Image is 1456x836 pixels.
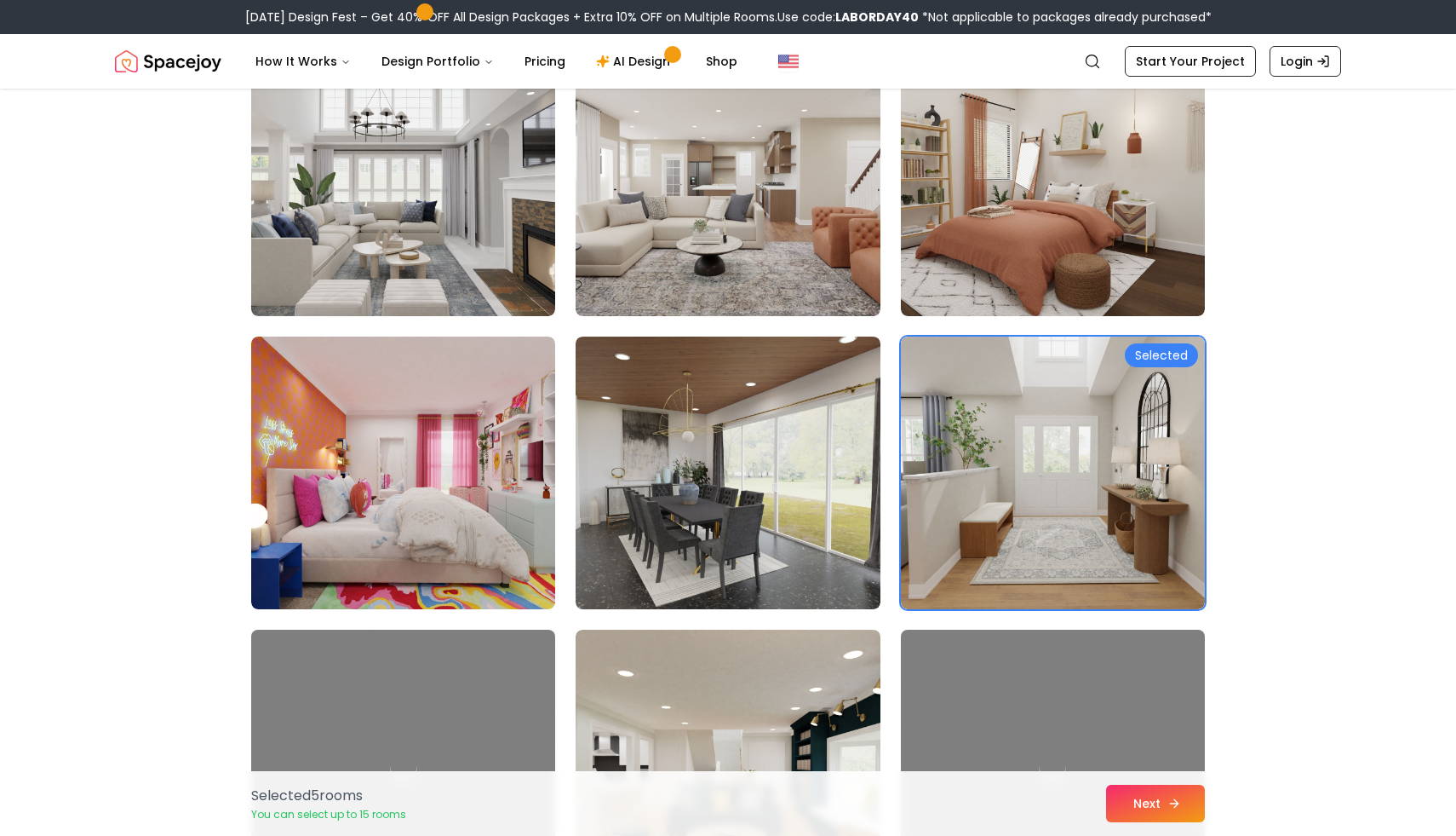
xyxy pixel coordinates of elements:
[115,44,221,78] img: Spacejoy Logo
[242,44,364,78] button: How It Works
[835,9,919,26] b: LABORDAY40
[576,337,880,609] img: Room room-56
[777,9,919,26] span: Use code:
[251,43,555,316] img: Room room-52
[692,44,751,78] a: Shop
[251,786,406,806] p: Selected 5 room s
[1125,46,1256,77] a: Start Your Project
[245,9,1212,26] div: [DATE] Design Fest – Get 40% OFF All Design Packages + Extra 10% OFF on Multiple Rooms.
[368,44,507,78] button: Design Portfolio
[1125,343,1198,367] div: Selected
[778,51,799,72] img: United States
[901,337,1205,609] img: Room room-57
[901,43,1205,316] img: Room room-54
[115,34,1341,89] nav: Global
[919,9,1212,26] span: *Not applicable to packages already purchased*
[576,43,880,316] img: Room room-53
[242,44,751,78] nav: Main
[1270,46,1341,77] a: Login
[511,44,579,78] a: Pricing
[582,44,689,78] a: AI Design
[251,337,555,609] img: Room room-55
[115,44,221,78] a: Spacejoy
[251,808,406,822] p: You can select up to 15 rooms
[1106,785,1205,822] button: Next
